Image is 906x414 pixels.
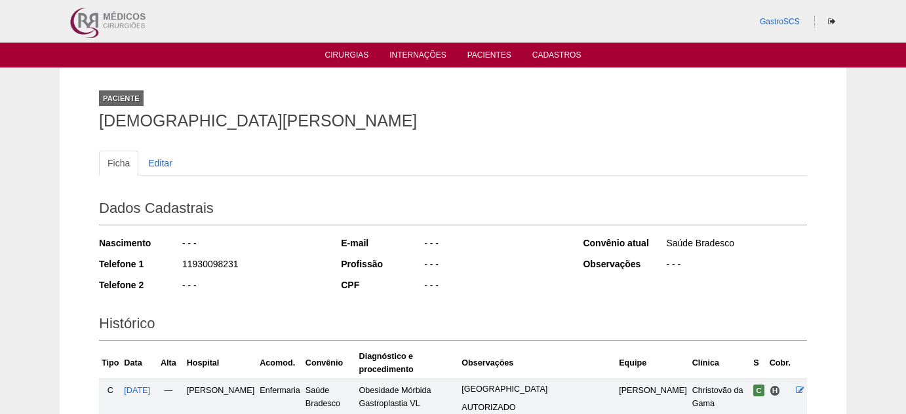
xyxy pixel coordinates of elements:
[532,50,581,64] a: Cadastros
[341,278,423,292] div: CPF
[184,347,258,379] th: Hospital
[423,236,565,253] div: - - -
[760,17,800,26] a: GastroSCS
[459,347,616,379] th: Observações
[753,385,764,396] span: Confirmada
[341,257,423,271] div: Profissão
[767,347,793,379] th: Cobr.
[99,151,138,176] a: Ficha
[99,257,181,271] div: Telefone 1
[99,278,181,292] div: Telefone 2
[690,347,751,379] th: Clínica
[99,195,807,225] h2: Dados Cadastrais
[770,385,781,396] span: Hospital
[751,347,767,379] th: S
[99,236,181,250] div: Nascimento
[389,50,446,64] a: Internações
[357,347,460,379] th: Diagnóstico e procedimento
[99,90,144,106] div: Paciente
[467,50,511,64] a: Pacientes
[257,347,303,379] th: Acomod.
[102,384,119,397] div: C
[181,236,323,253] div: - - -
[423,257,565,274] div: - - -
[121,347,153,379] th: Data
[181,278,323,295] div: - - -
[181,257,323,274] div: 11930098231
[462,402,614,413] p: AUTORIZADO
[583,236,665,250] div: Convênio atual
[665,236,807,253] div: Saúde Bradesco
[423,278,565,295] div: - - -
[140,151,181,176] a: Editar
[99,310,807,341] h2: Histórico
[665,257,807,274] div: - - -
[583,257,665,271] div: Observações
[99,113,807,129] h1: [DEMOGRAPHIC_DATA][PERSON_NAME]
[616,347,690,379] th: Equipe
[124,386,150,395] a: [DATE]
[462,384,614,395] p: [GEOGRAPHIC_DATA]
[828,18,835,26] i: Sair
[325,50,369,64] a: Cirurgias
[153,347,184,379] th: Alta
[341,236,423,250] div: E-mail
[303,347,357,379] th: Convênio
[99,347,121,379] th: Tipo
